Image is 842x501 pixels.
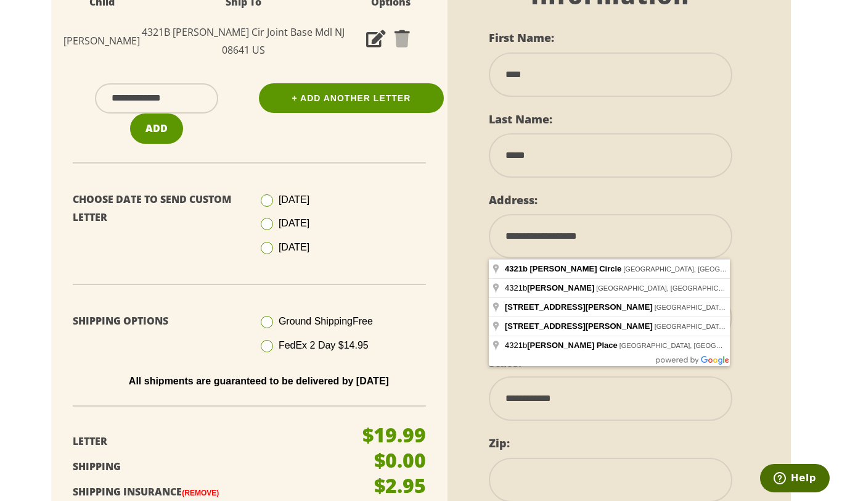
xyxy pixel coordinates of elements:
a: + Add Another Letter [259,83,444,113]
p: $0.00 [374,450,426,470]
span: [GEOGRAPHIC_DATA], [GEOGRAPHIC_DATA], [GEOGRAPHIC_DATA] [619,342,839,349]
span: [PERSON_NAME] [527,283,594,292]
p: All shipments are guaranteed to be delivered by [DATE] [82,376,435,387]
p: Choose Date To Send Custom Letter [73,191,240,226]
span: [STREET_ADDRESS][PERSON_NAME] [505,302,653,312]
td: 4321B [PERSON_NAME] Cir Joint Base Mdl NJ 08641 US [140,17,346,65]
label: Address: [489,193,537,207]
p: $2.95 [374,476,426,495]
label: State: [489,355,521,370]
span: 4321b [505,264,528,273]
a: (Remove) [182,489,219,497]
p: Shipping [73,458,364,476]
td: [PERSON_NAME] [63,17,140,65]
p: Letter [73,433,364,450]
span: [DATE] [279,242,309,252]
span: [PERSON_NAME] Place [527,341,618,350]
span: [DATE] [279,218,309,228]
button: Add [130,114,183,144]
span: [STREET_ADDRESS][PERSON_NAME] [505,321,653,331]
span: [GEOGRAPHIC_DATA], [GEOGRAPHIC_DATA], [GEOGRAPHIC_DATA] [596,284,815,292]
span: 4321b [505,283,596,292]
span: Ground Shipping [279,316,373,326]
span: [PERSON_NAME] Circle [530,264,622,273]
label: Zip: [489,436,510,450]
span: [DATE] [279,194,309,205]
span: 4321b [505,341,619,350]
p: Shipping Insurance [73,483,364,501]
span: FedEx 2 Day $14.95 [279,340,369,350]
label: Last Name: [489,112,552,126]
p: $19.99 [362,425,426,445]
label: First Name: [489,30,554,45]
span: Add [145,122,168,135]
iframe: Opens a widget where you can find more information [759,464,830,495]
span: Free [353,316,373,326]
p: Shipping Options [73,312,240,330]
